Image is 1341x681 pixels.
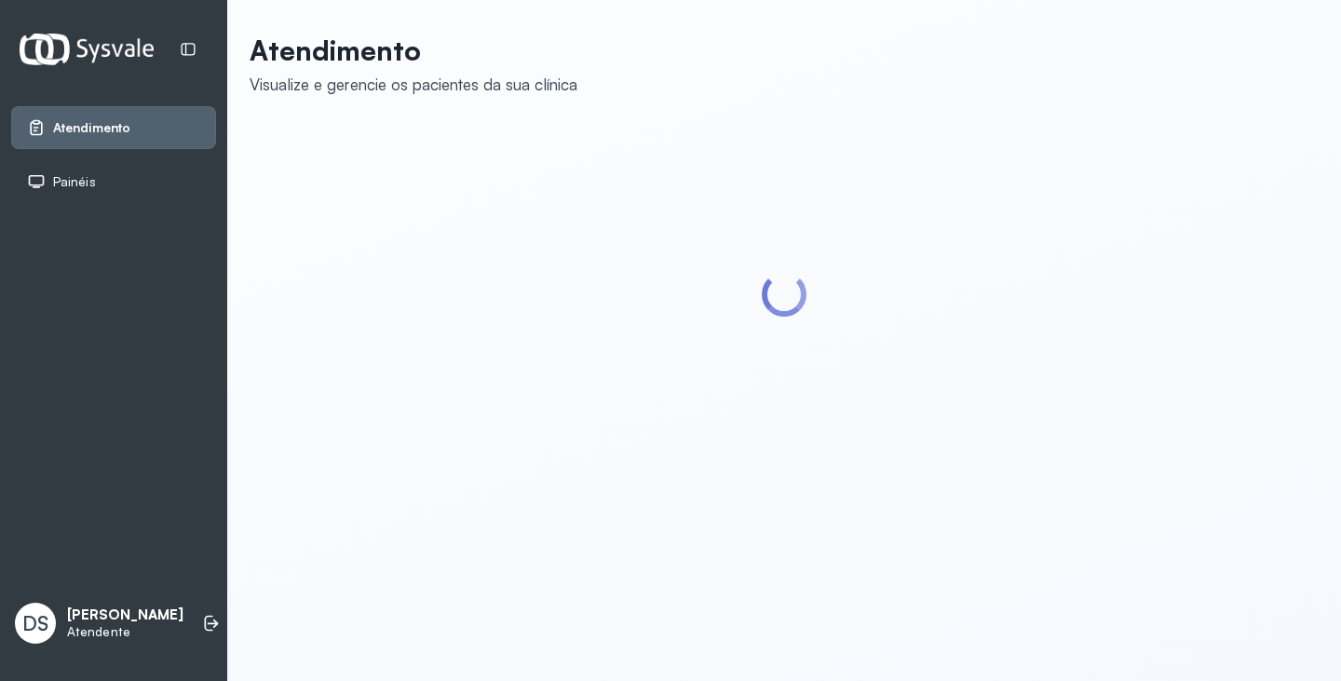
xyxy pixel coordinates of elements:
p: Atendente [67,624,183,640]
span: Painéis [53,174,96,190]
p: Atendimento [250,34,577,67]
img: Logotipo do estabelecimento [20,34,154,64]
span: Atendimento [53,120,130,136]
p: [PERSON_NAME] [67,606,183,624]
a: Atendimento [27,118,200,137]
div: Visualize e gerencie os pacientes da sua clínica [250,75,577,94]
